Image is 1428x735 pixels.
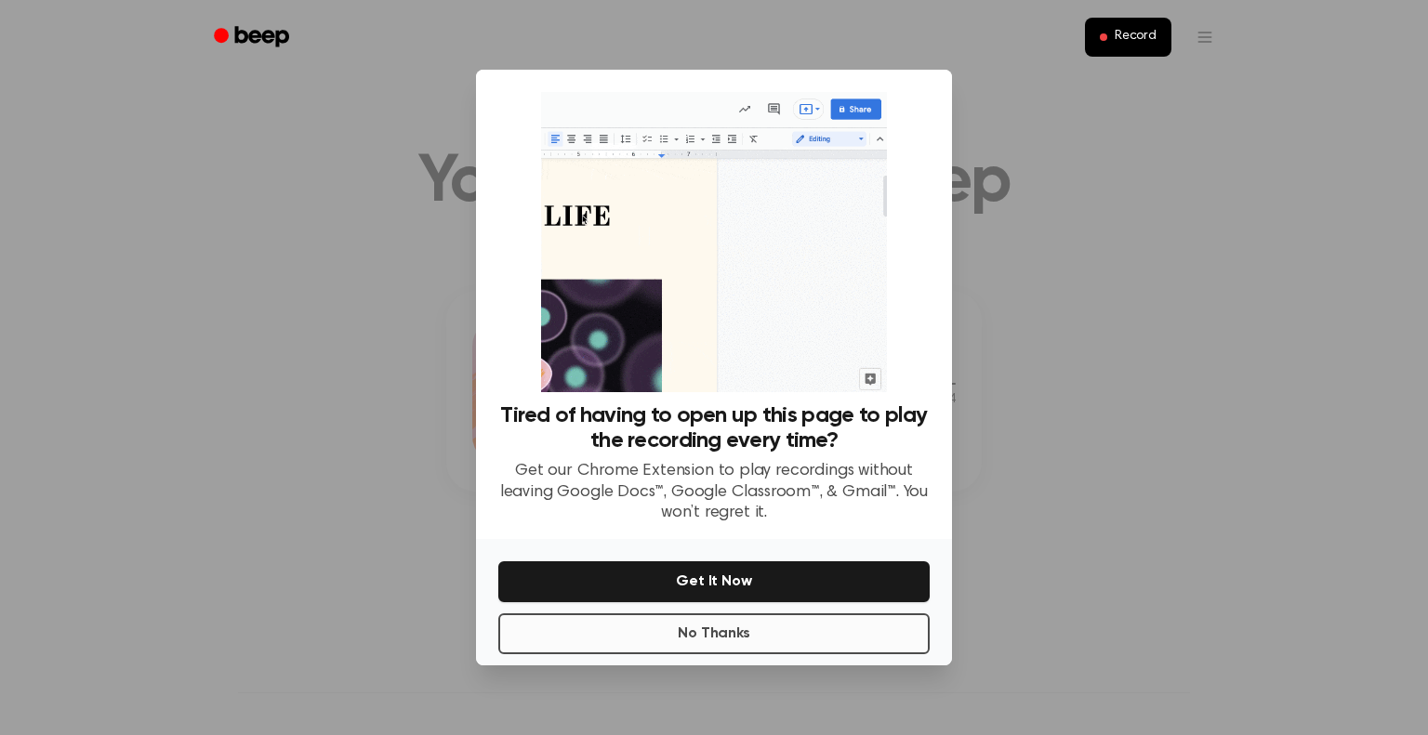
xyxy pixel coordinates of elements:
[1115,29,1157,46] span: Record
[498,461,930,524] p: Get our Chrome Extension to play recordings without leaving Google Docs™, Google Classroom™, & Gm...
[1183,15,1227,59] button: Open menu
[1085,18,1171,57] button: Record
[498,561,930,602] button: Get It Now
[201,20,306,56] a: Beep
[541,92,886,392] img: Beep extension in action
[498,403,930,453] h3: Tired of having to open up this page to play the recording every time?
[498,613,930,654] button: No Thanks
